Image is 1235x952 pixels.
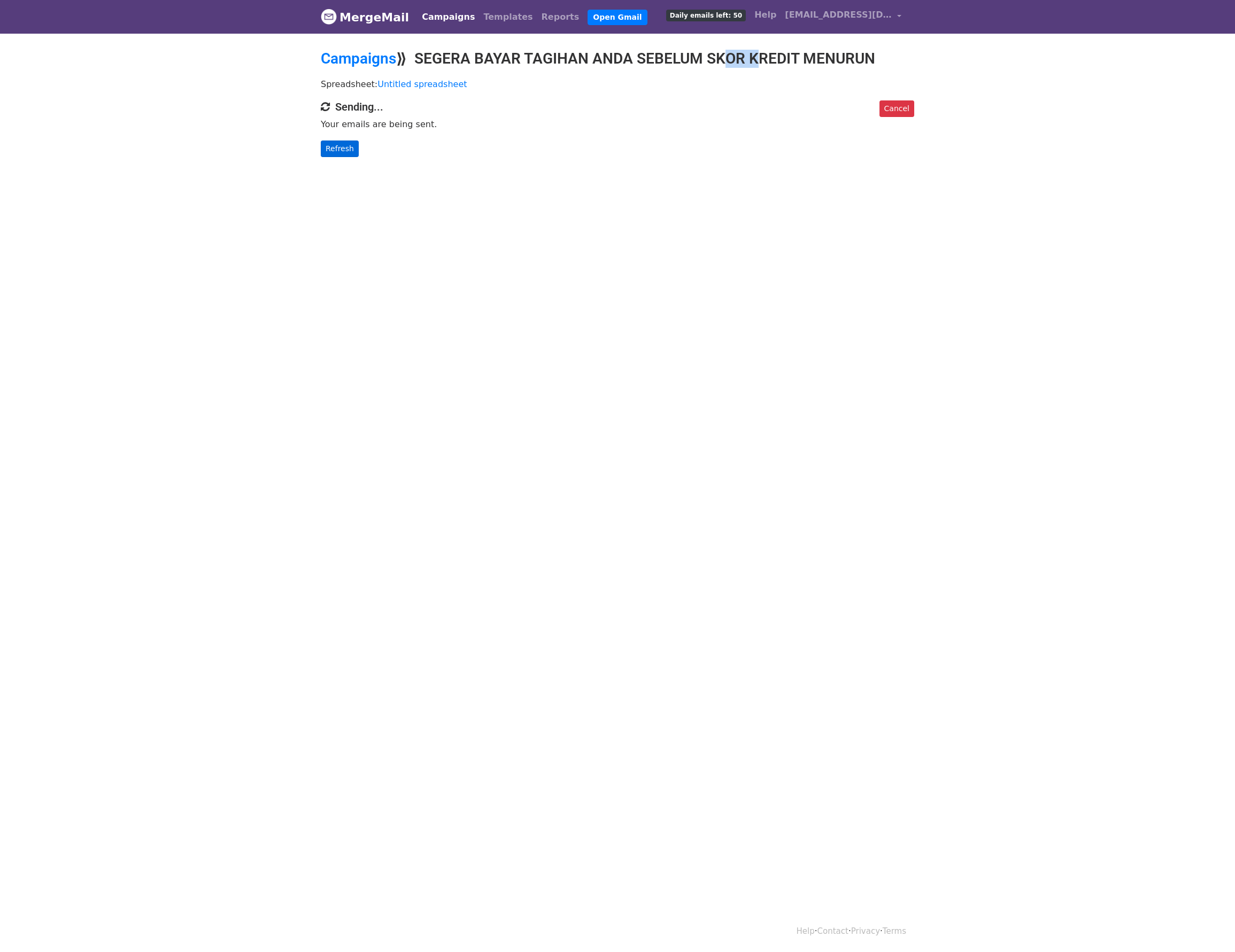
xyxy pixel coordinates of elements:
[1182,901,1235,952] iframe: Chat Widget
[781,4,906,29] a: [EMAIL_ADDRESS][DOMAIN_NAME]
[851,926,880,936] a: Privacy
[588,10,647,25] a: Open Gmail
[785,9,892,21] span: [EMAIL_ADDRESS][DOMAIN_NAME]
[321,119,914,130] p: Your emails are being sent.
[797,926,815,936] a: Help
[817,926,848,936] a: Contact
[883,926,906,936] a: Terms
[377,79,467,89] a: Untitled spreadsheet
[321,50,396,67] a: Campaigns
[321,50,914,68] h2: ⟫ SEGERA BAYAR TAGIHAN ANDA SEBELUM SKOR KREDIT MENURUN
[537,6,584,28] a: Reports
[662,4,750,26] a: Daily emails left: 50
[321,6,409,28] a: MergeMail
[321,9,337,25] img: MergeMail logo
[479,6,537,28] a: Templates
[666,10,746,21] span: Daily emails left: 50
[321,79,914,90] p: Spreadsheet:
[879,100,914,117] a: Cancel
[418,6,479,28] a: Campaigns
[321,141,359,157] a: Refresh
[750,4,781,26] a: Help
[321,100,914,113] h4: Sending...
